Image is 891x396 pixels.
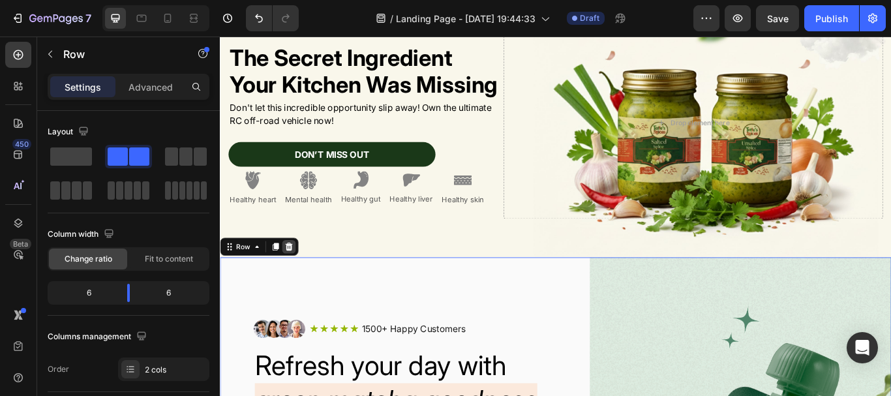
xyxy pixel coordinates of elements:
[48,363,69,375] div: Order
[12,139,31,149] div: 450
[220,37,891,396] iframe: Design area
[396,12,536,25] span: Landing Page - [DATE] 19:44:33
[580,12,599,24] span: Draft
[63,46,174,62] p: Row
[390,12,393,25] span: /
[10,239,31,249] div: Beta
[847,332,878,363] div: Open Intercom Messenger
[273,157,294,178] img: gempages_585906726994182851-32ef6e8c-59b5-424b-9695-e6c878027d73.svg
[767,13,789,24] span: Save
[48,328,149,346] div: Columns management
[140,284,207,302] div: 6
[50,284,117,302] div: 6
[145,364,206,376] div: 2 cols
[815,12,848,25] div: Publish
[5,5,97,31] button: 7
[756,5,799,31] button: Save
[48,123,91,141] div: Layout
[128,80,173,94] p: Advanced
[804,5,859,31] button: Publish
[16,239,38,251] div: Row
[65,253,112,265] span: Change ratio
[85,10,91,26] p: 7
[258,185,308,196] p: Healthy skin
[145,253,193,265] span: Fit to content
[166,335,286,348] p: 1500+ Happy Customers
[246,5,299,31] div: Undo/Redo
[48,226,117,243] div: Column width
[65,80,101,94] p: Settings
[525,96,594,106] div: Drop element here
[39,331,99,352] img: gempages_585906726994182851-6a1f5e66-ed3e-4d8d-ba8c-56a78a7f1c77.png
